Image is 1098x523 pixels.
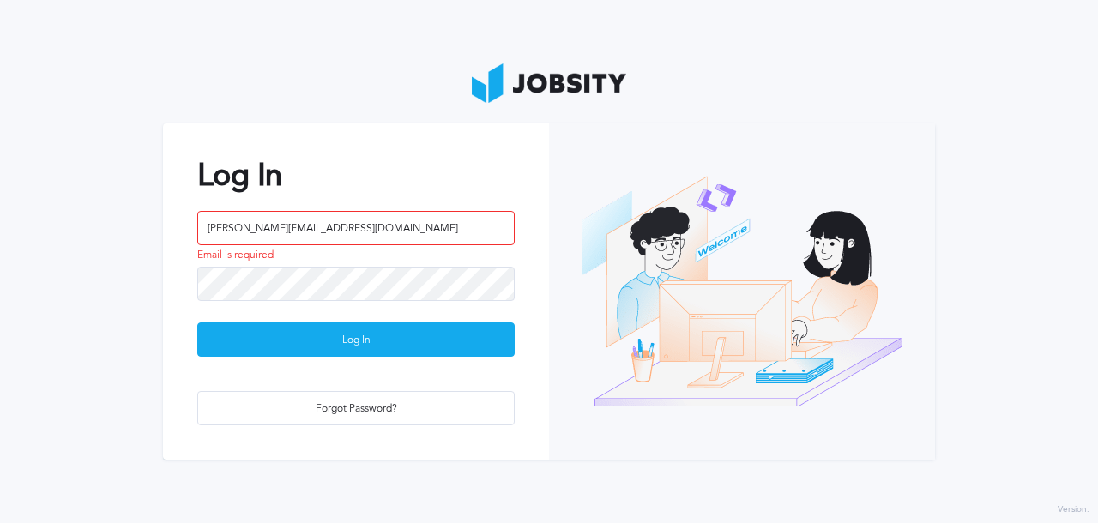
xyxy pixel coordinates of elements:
div: Palabras clave [202,101,273,112]
label: Version: [1058,505,1089,515]
img: tab_domain_overview_orange.svg [71,99,85,113]
div: v 4.0.25 [48,27,84,41]
img: website_grey.svg [27,45,41,58]
img: tab_keywords_by_traffic_grey.svg [183,99,196,113]
div: Dominio: [DOMAIN_NAME] [45,45,192,58]
div: Log In [198,323,514,358]
span: Email is required [197,249,274,261]
input: Email [197,211,515,245]
div: Forgot Password? [198,392,514,426]
h2: Log In [197,158,515,193]
button: Log In [197,322,515,357]
button: Forgot Password? [197,391,515,425]
div: Dominio [90,101,131,112]
img: logo_orange.svg [27,27,41,41]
